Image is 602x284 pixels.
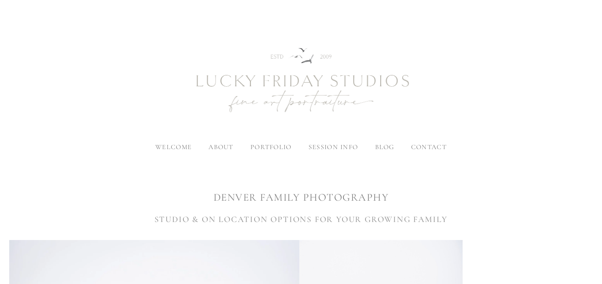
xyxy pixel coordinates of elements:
[411,143,447,151] a: contact
[309,143,358,151] label: session info
[155,143,192,151] a: welcome
[375,143,394,151] a: blog
[250,143,292,151] label: portfolio
[9,213,593,226] h3: STUDIO & ON LOCATION OPTIONS FOR YOUR GROWING FAMILY
[9,190,593,205] h1: DENVER FAMILY PHOTOGRAPHY
[208,143,233,151] label: about
[150,18,452,144] img: Newborn Photography Denver | Lucky Friday Studios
